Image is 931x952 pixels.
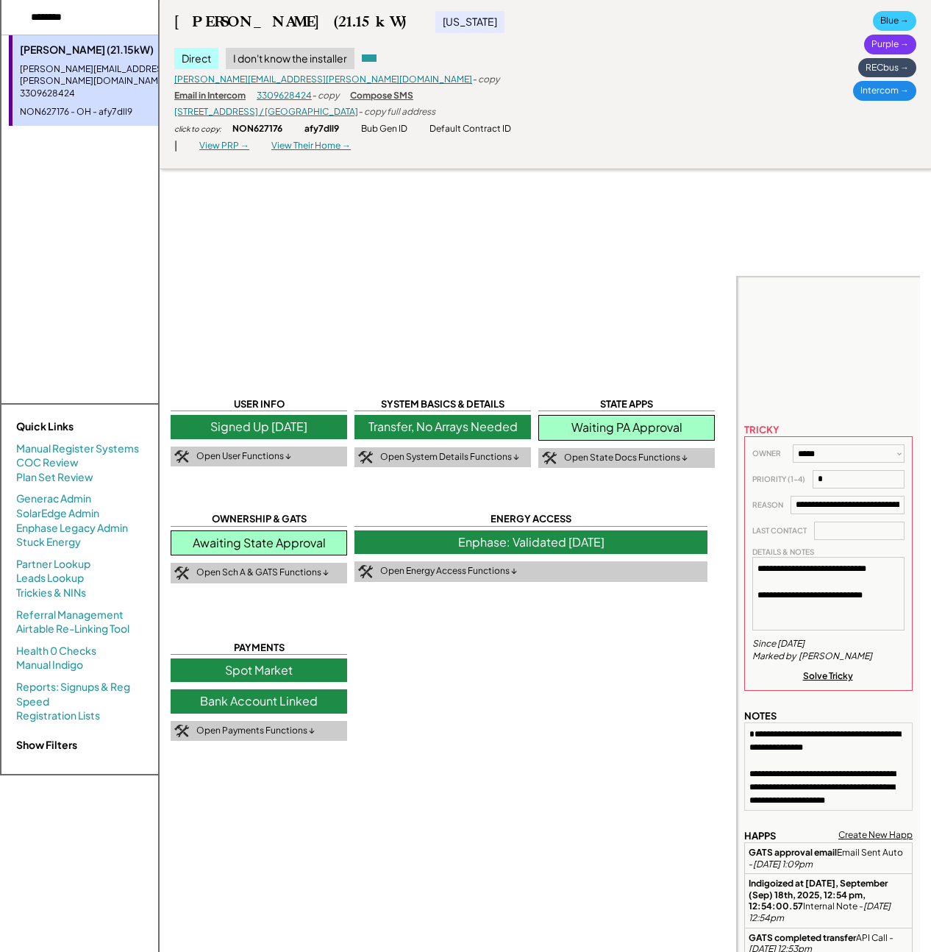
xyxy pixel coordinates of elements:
[16,419,163,434] div: Quick Links
[20,106,200,118] div: NON627176 - OH - afy7dll9
[174,106,358,117] a: [STREET_ADDRESS] / [GEOGRAPHIC_DATA]
[171,512,347,526] div: OWNERSHIP & GATS
[171,530,347,555] div: Awaiting State Approval
[380,565,517,578] div: Open Energy Access Functions ↓
[171,658,347,682] div: Spot Market
[20,43,200,57] div: [PERSON_NAME] (21.15kW)
[749,932,856,943] strong: GATS completed transfer
[16,680,143,708] a: Reports: Signups & Reg Speed
[16,506,99,521] a: SolarEdge Admin
[171,415,347,438] div: Signed Up [DATE]
[380,451,519,463] div: Open System Details Functions ↓
[196,566,329,579] div: Open Sch A & GATS Functions ↓
[749,878,908,923] div: Internal Note -
[752,526,807,536] div: LAST CONTACT
[749,901,892,923] em: [DATE] 12:54pm
[744,709,777,722] div: NOTES
[174,13,406,31] div: [PERSON_NAME] (21.15kW)
[174,90,246,102] div: Email in Intercom
[271,140,351,152] div: View Their Home →
[838,829,913,842] div: Create New Happ
[752,650,874,663] div: Marked by [PERSON_NAME]
[749,847,837,858] strong: GATS approval email
[354,530,707,554] div: Enphase: Validated [DATE]
[429,123,511,135] div: Default Contract ID
[174,48,218,70] div: Direct
[361,123,407,135] div: Bub Gen ID
[16,521,128,536] a: Enphase Legacy Admin
[752,638,805,650] div: Since [DATE]
[16,557,90,572] a: Partner Lookup
[752,547,814,557] div: DETAILS & NOTES
[16,455,79,470] a: COC Review
[171,689,347,713] div: Bank Account Linked
[174,450,189,463] img: tool-icon.png
[853,81,916,101] div: Intercom →
[257,90,312,101] a: 3309628424
[16,491,91,506] a: Generac Admin
[358,451,373,464] img: tool-icon.png
[174,124,221,134] div: click to copy:
[744,423,780,436] div: TRICKY
[199,140,249,152] div: View PRP →
[16,738,77,751] strong: Show Filters
[16,644,96,658] a: Health 0 Checks
[304,123,339,135] div: afy7dll9
[312,90,339,102] div: - copy
[16,658,83,672] a: Manual Indigo
[864,35,916,54] div: Purple →
[16,708,100,723] a: Registration Lists
[749,847,908,870] div: Email Sent Auto -
[226,48,354,70] div: I don't know the installer
[174,74,472,85] a: [PERSON_NAME][EMAIL_ADDRESS][PERSON_NAME][DOMAIN_NAME]
[538,397,715,411] div: STATE APPS
[472,74,499,86] div: - copy
[171,641,347,655] div: PAYMENTS
[16,608,124,622] a: Referral Management
[16,535,81,550] a: Stuck Energy
[873,11,916,31] div: Blue →
[174,138,177,153] div: |
[16,441,139,456] a: Manual Register Systems
[171,397,347,411] div: USER INFO
[354,512,707,526] div: ENERGY ACCESS
[358,565,373,578] img: tool-icon.png
[20,63,200,100] div: [PERSON_NAME][EMAIL_ADDRESS][PERSON_NAME][DOMAIN_NAME] - 3309628424
[752,449,785,458] div: OWNER
[196,725,315,737] div: Open Payments Functions ↓
[354,397,531,411] div: SYSTEM BASICS & DETAILS
[752,500,783,510] div: REASON
[174,725,189,738] img: tool-icon.png
[749,878,889,912] strong: Indigoized at [DATE], September (Sep) 18th, 2025, 12:54 pm, 12:54:00.57
[174,566,189,580] img: tool-icon.png
[803,670,855,683] div: Solve Tricky
[16,586,86,600] a: Trickies & NINs
[858,58,916,78] div: RECbus →
[196,450,291,463] div: Open User Functions ↓
[435,11,504,33] div: [US_STATE]
[564,452,688,464] div: Open State Docs Functions ↓
[16,571,84,586] a: Leads Lookup
[16,470,93,485] a: Plan Set Review
[358,106,435,118] div: - copy full address
[542,452,557,465] img: tool-icon.png
[744,829,776,842] div: HAPPS
[753,859,813,870] em: [DATE] 1:09pm
[752,475,805,484] div: PRIORITY (1-4)
[232,123,282,135] div: NON627176
[354,415,531,438] div: Transfer, No Arrays Needed
[350,90,413,102] div: Compose SMS
[538,415,715,440] div: Waiting PA Approval
[16,622,129,636] a: Airtable Re-Linking Tool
